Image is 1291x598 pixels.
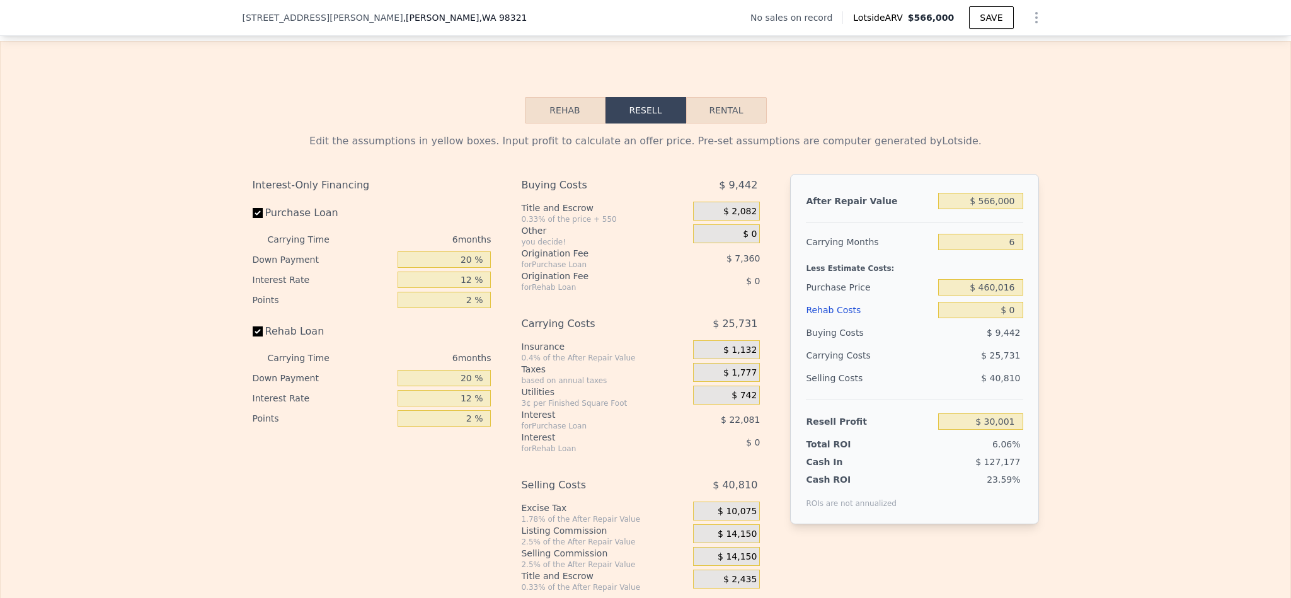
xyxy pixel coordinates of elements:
div: No sales on record [750,11,842,24]
div: Excise Tax [521,502,688,514]
div: 2.5% of the After Repair Value [521,560,688,570]
div: Interest [521,408,662,421]
div: 0.4% of the After Repair Value [521,353,688,363]
span: $ 2,082 [723,206,757,217]
div: Carrying Time [268,229,350,250]
div: Cash ROI [806,473,897,486]
div: Carrying Time [268,348,350,368]
div: based on annual taxes [521,376,688,386]
div: Listing Commission [521,524,688,537]
div: Buying Costs [806,321,933,344]
div: Selling Costs [521,474,662,497]
div: for Purchase Loan [521,421,662,431]
button: Show Options [1024,5,1049,30]
div: Resell Profit [806,410,933,433]
div: 6 months [355,348,491,368]
div: Insurance [521,340,688,353]
div: for Rehab Loan [521,444,662,454]
div: Origination Fee [521,247,662,260]
div: Utilities [521,386,688,398]
div: Interest Rate [253,388,393,408]
div: for Purchase Loan [521,260,662,270]
span: $ 22,081 [721,415,760,425]
span: Lotside ARV [853,11,907,24]
div: After Repair Value [806,190,933,212]
div: Title and Escrow [521,570,688,582]
div: Cash In [806,456,885,468]
div: Buying Costs [521,174,662,197]
button: Resell [605,97,686,124]
span: $ 14,150 [718,529,757,540]
span: $ 10,075 [718,506,757,517]
div: Points [253,290,393,310]
span: , [PERSON_NAME] [403,11,527,24]
div: Down Payment [253,368,393,388]
div: Points [253,408,393,428]
span: 23.59% [987,474,1020,485]
div: 2.5% of the After Repair Value [521,537,688,547]
span: $ 1,132 [723,345,757,356]
div: Taxes [521,363,688,376]
span: $ 9,442 [987,328,1020,338]
span: 6.06% [992,439,1020,449]
label: Rehab Loan [253,320,393,343]
span: $ 40,810 [981,373,1020,383]
button: Rental [686,97,767,124]
span: $ 742 [732,390,757,401]
span: $ 1,777 [723,367,757,379]
button: SAVE [969,6,1013,29]
div: 3¢ per Finished Square Foot [521,398,688,408]
div: you decide! [521,237,688,247]
div: Less Estimate Costs: [806,253,1023,276]
div: Carrying Costs [521,313,662,335]
div: 0.33% of the After Repair Value [521,582,688,592]
span: $ 25,731 [981,350,1020,360]
span: $ 25,731 [713,313,757,335]
span: $ 0 [743,229,757,240]
div: Selling Costs [806,367,933,389]
span: $ 7,360 [726,253,760,263]
label: Purchase Loan [253,202,393,224]
span: $ 0 [746,437,760,447]
div: Origination Fee [521,270,662,282]
div: ROIs are not annualized [806,486,897,509]
div: 1.78% of the After Repair Value [521,514,688,524]
div: Rehab Costs [806,299,933,321]
div: 6 months [355,229,491,250]
div: Other [521,224,688,237]
span: $ 9,442 [719,174,757,197]
span: $ 0 [746,276,760,286]
div: 0.33% of the price + 550 [521,214,688,224]
div: Interest Rate [253,270,393,290]
span: [STREET_ADDRESS][PERSON_NAME] [243,11,403,24]
div: Total ROI [806,438,885,451]
input: Rehab Loan [253,326,263,336]
div: Down Payment [253,250,393,270]
div: Carrying Months [806,231,933,253]
div: for Rehab Loan [521,282,662,292]
span: $ 2,435 [723,574,757,585]
div: Interest [521,431,662,444]
div: Title and Escrow [521,202,688,214]
input: Purchase Loan [253,208,263,218]
div: Purchase Price [806,276,933,299]
span: $566,000 [908,13,955,23]
span: $ 14,150 [718,551,757,563]
div: Interest-Only Financing [253,174,491,197]
span: $ 40,810 [713,474,757,497]
span: , WA 98321 [479,13,527,23]
div: Edit the assumptions in yellow boxes. Input profit to calculate an offer price. Pre-set assumptio... [253,134,1039,149]
div: Carrying Costs [806,344,885,367]
div: Selling Commission [521,547,688,560]
span: $ 127,177 [975,457,1020,467]
button: Rehab [525,97,605,124]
